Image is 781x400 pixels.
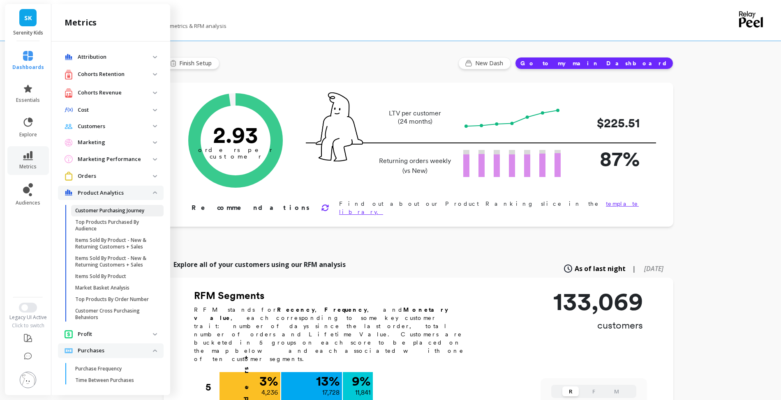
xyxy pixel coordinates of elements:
img: down caret icon [153,141,157,144]
span: Finish Setup [179,59,214,67]
img: navigation item icon [65,54,73,60]
p: $225.51 [574,114,640,132]
p: 3 % [259,375,278,388]
p: RFM stands for , , and , each corresponding to some key customer trait: number of days since the ... [194,306,474,363]
p: 133,069 [553,289,643,314]
p: customers [553,319,643,332]
img: down caret icon [153,125,157,127]
p: Explore all of your customers using our RFM analysis [173,260,346,269]
tspan: customer [210,153,262,160]
img: navigation item icon [65,172,73,180]
p: Items Sold By Product - New & Returning Customers + Sales [75,237,154,250]
img: down caret icon [153,333,157,336]
p: Customer Cross Purchasing Behaviors [75,308,154,321]
p: Market Basket Analysis [75,285,129,291]
p: 13 % [316,375,340,388]
text: 2.93 [213,121,258,148]
img: navigation item icon [65,189,73,196]
img: down caret icon [153,158,157,161]
p: LTV per customer (24 months) [377,109,453,126]
span: dashboards [12,64,44,71]
img: down caret icon [153,191,157,194]
h2: metrics [65,17,97,28]
img: navigation item icon [65,330,73,338]
p: Cost [78,106,153,114]
img: profile picture [20,372,36,388]
p: 9 % [352,375,370,388]
img: down caret icon [153,73,157,76]
img: navigation item icon [65,107,73,113]
p: Serenity Kids [13,30,43,36]
button: M [608,386,625,396]
p: Customers [78,122,153,131]
span: New Dash [475,59,506,67]
button: R [562,386,579,396]
tspan: orders per [198,146,273,154]
span: explore [19,131,37,138]
img: down caret icon [153,175,157,177]
p: Recommendations [192,203,311,213]
p: Product Analytics [78,189,153,197]
p: Find out about our Product Ranking slice in the [339,200,647,216]
p: Cohorts Retention [78,70,153,78]
b: Recency [277,306,315,313]
p: Purchase Frequency [75,366,122,372]
p: 4,236 [261,388,278,398]
img: pal seatted on line [316,92,363,161]
p: Marketing [78,138,153,147]
button: Finish Setup [164,57,220,69]
p: Purchases [78,347,153,355]
p: Profit [78,330,153,338]
p: 17,728 [322,388,340,398]
img: navigation item icon [65,348,73,353]
p: Items Sold By Product - New & Returning Customers + Sales [75,255,154,268]
p: Top Products By Order Number [75,296,149,303]
img: navigation item icon [65,69,73,80]
span: As of last night [575,264,626,274]
p: Time Between Purchases [75,377,134,384]
p: 87% [574,143,640,174]
span: SK [24,13,32,23]
img: navigation item icon [65,155,73,163]
p: Items Sold By Product [75,273,126,280]
p: Marketing Performance [78,155,153,163]
div: Legacy UI Active [4,314,52,321]
button: Go to my main Dashboard [515,57,673,69]
span: essentials [16,97,40,103]
img: navigation item icon [65,138,73,147]
img: down caret icon [153,349,157,352]
h2: RFM Segments [194,289,474,302]
img: down caret icon [153,109,157,111]
img: navigation item icon [65,124,73,129]
p: Returning orders weekly (vs New) [377,156,453,176]
span: metrics [19,163,37,170]
span: | [632,264,636,274]
button: New Dash [458,57,511,69]
img: navigation item icon [65,88,73,98]
p: Cohorts Revenue [78,89,153,97]
button: Switch to New UI [19,303,37,313]
b: Frequency [324,306,367,313]
p: Top Products Purchased By Audience [75,219,154,232]
p: Attribution [78,53,153,61]
img: down caret icon [153,56,157,58]
span: audiences [16,200,40,206]
p: Customer Purchasing Journey [75,207,144,214]
img: down caret icon [153,92,157,94]
button: F [585,386,602,396]
p: 11,841 [355,388,370,398]
div: Click to switch [4,322,52,329]
span: [DATE] [644,264,663,273]
p: Orders [78,172,153,180]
